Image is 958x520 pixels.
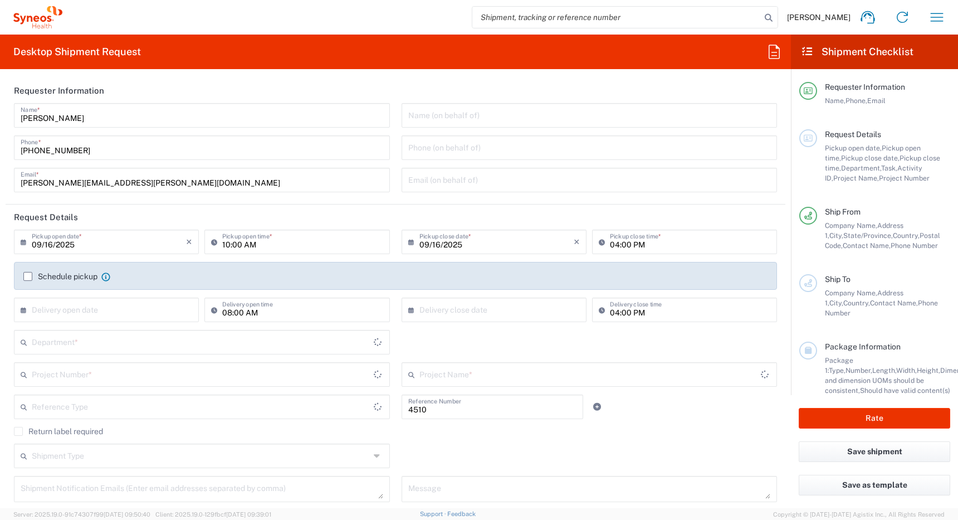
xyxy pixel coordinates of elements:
[787,12,851,22] span: [PERSON_NAME]
[226,511,271,518] span: [DATE] 09:39:01
[773,509,945,519] span: Copyright © [DATE]-[DATE] Agistix Inc., All Rights Reserved
[23,272,97,281] label: Schedule pickup
[14,427,103,436] label: Return label required
[845,96,867,105] span: Phone,
[841,164,881,172] span: Department,
[860,386,950,395] span: Should have valid content(s)
[104,511,150,518] span: [DATE] 09:50:40
[420,511,448,517] a: Support
[574,233,580,251] i: ×
[843,299,870,307] span: Country,
[833,174,879,182] span: Project Name,
[799,475,950,495] button: Save as template
[14,85,104,96] h2: Requester Information
[589,399,605,415] a: Add Reference
[472,7,761,28] input: Shipment, tracking or reference number
[825,144,882,152] span: Pickup open date,
[447,511,476,517] a: Feedback
[870,299,918,307] span: Contact Name,
[825,96,845,105] span: Name,
[829,299,843,307] span: City,
[13,511,150,518] span: Server: 2025.19.0-91c74307f99
[841,154,900,162] span: Pickup close date,
[155,511,271,518] span: Client: 2025.19.0-129fbcf
[14,212,78,223] h2: Request Details
[825,275,851,284] span: Ship To
[825,356,853,375] span: Package 1:
[13,45,141,59] h2: Desktop Shipment Request
[825,289,877,297] span: Company Name,
[872,366,896,375] span: Length,
[825,221,877,230] span: Company Name,
[845,366,872,375] span: Number,
[917,366,940,375] span: Height,
[867,96,886,105] span: Email
[825,82,905,91] span: Requester Information
[843,231,893,240] span: State/Province,
[891,241,938,250] span: Phone Number
[896,366,917,375] span: Width,
[829,366,845,375] span: Type,
[186,233,192,251] i: ×
[825,130,881,139] span: Request Details
[879,174,930,182] span: Project Number
[893,231,920,240] span: Country,
[799,408,950,429] button: Rate
[799,441,950,462] button: Save shipment
[881,164,897,172] span: Task,
[825,342,901,351] span: Package Information
[843,241,891,250] span: Contact Name,
[801,45,913,59] h2: Shipment Checklist
[829,231,843,240] span: City,
[825,207,861,216] span: Ship From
